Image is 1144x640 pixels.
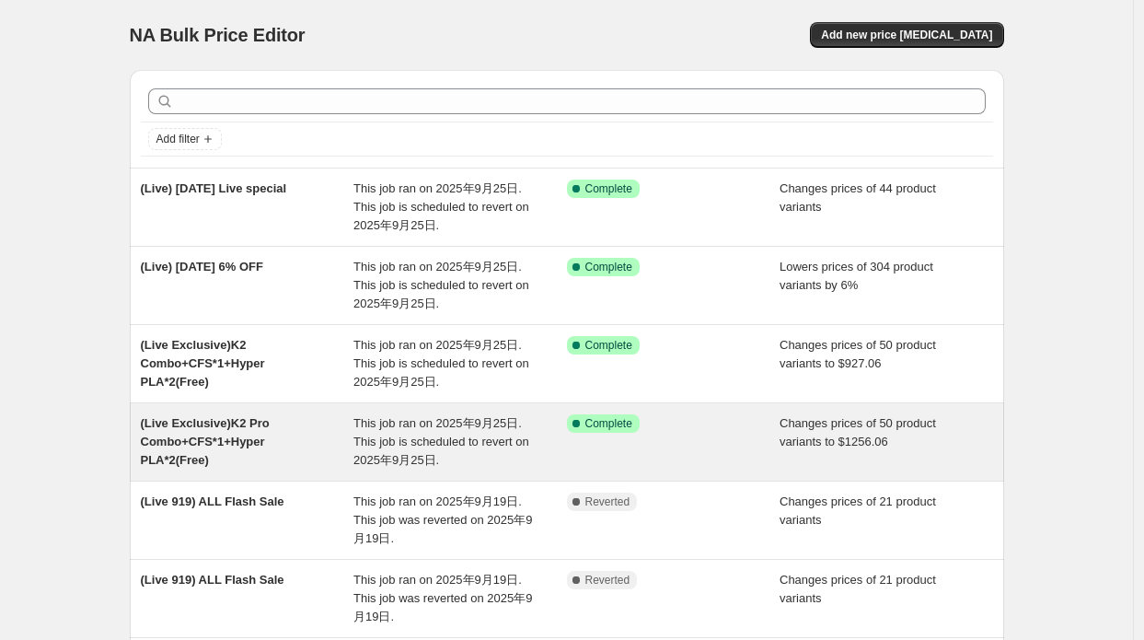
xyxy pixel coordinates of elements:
span: (Live) [DATE] 6% OFF [141,260,263,273]
span: This job ran on 2025年9月25日. This job is scheduled to revert on 2025年9月25日. [353,338,529,389]
button: Add new price [MEDICAL_DATA] [810,22,1003,48]
span: This job ran on 2025年9月25日. This job is scheduled to revert on 2025年9月25日. [353,416,529,467]
span: Complete [585,181,632,196]
span: Changes prices of 50 product variants to $1256.06 [780,416,936,448]
span: This job ran on 2025年9月25日. This job is scheduled to revert on 2025年9月25日. [353,181,529,232]
span: This job ran on 2025年9月19日. This job was reverted on 2025年9月19日. [353,573,532,623]
button: Add filter [148,128,222,150]
span: Complete [585,416,632,431]
span: Changes prices of 44 product variants [780,181,936,214]
span: NA Bulk Price Editor [130,25,306,45]
span: (Live) [DATE] Live special [141,181,287,195]
span: (Live 919) ALL Flash Sale [141,495,284,508]
span: Add new price [MEDICAL_DATA] [821,28,992,42]
span: Add filter [156,132,200,146]
span: Changes prices of 21 product variants [780,495,936,527]
span: Complete [585,260,632,274]
span: (Live Exclusive)K2 Combo+CFS*1+Hyper PLA*2(Free) [141,338,265,389]
span: Complete [585,338,632,353]
span: Changes prices of 21 product variants [780,573,936,605]
span: Reverted [585,573,630,588]
span: Changes prices of 50 product variants to $927.06 [780,338,936,370]
span: This job ran on 2025年9月25日. This job is scheduled to revert on 2025年9月25日. [353,260,529,310]
span: (Live 919) ALL Flash Sale [141,573,284,587]
span: (Live Exclusive)K2 Pro Combo+CFS*1+Hyper PLA*2(Free) [141,416,270,467]
span: Lowers prices of 304 product variants by 6% [780,260,933,292]
span: This job ran on 2025年9月19日. This job was reverted on 2025年9月19日. [353,495,532,545]
span: Reverted [585,495,630,509]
